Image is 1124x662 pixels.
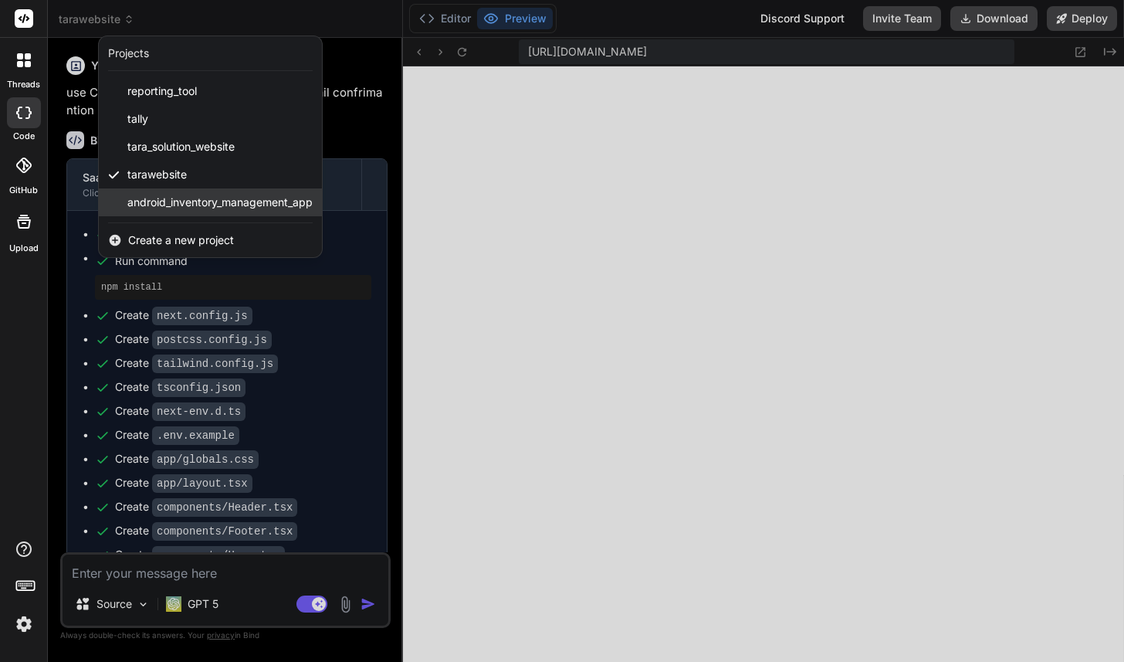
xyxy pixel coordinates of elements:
label: Upload [9,242,39,255]
label: threads [7,78,40,91]
label: GitHub [9,184,38,197]
span: android_inventory_management_app [127,195,313,210]
label: code [13,130,35,143]
span: tarawebsite [127,167,187,182]
span: Create a new project [128,233,234,248]
img: settings [11,611,37,637]
div: Projects [108,46,149,61]
span: reporting_tool [127,83,197,99]
span: tally [127,111,148,127]
span: tara_solution_website [127,139,235,154]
